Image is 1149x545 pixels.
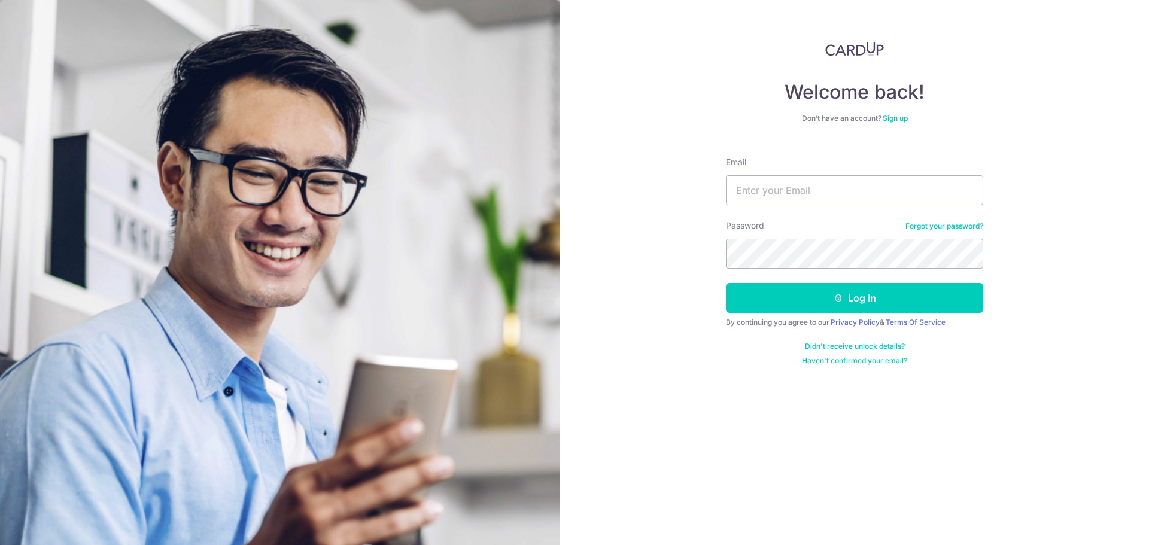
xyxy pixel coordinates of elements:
[726,114,983,123] div: Don’t have an account?
[726,80,983,104] h4: Welcome back!
[726,283,983,313] button: Log in
[726,156,746,168] label: Email
[905,221,983,231] a: Forgot your password?
[802,356,907,366] a: Haven't confirmed your email?
[886,318,946,327] a: Terms Of Service
[883,114,908,123] a: Sign up
[726,220,764,232] label: Password
[825,42,884,56] img: CardUp Logo
[726,318,983,327] div: By continuing you agree to our &
[726,175,983,205] input: Enter your Email
[831,318,880,327] a: Privacy Policy
[805,342,905,351] a: Didn't receive unlock details?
